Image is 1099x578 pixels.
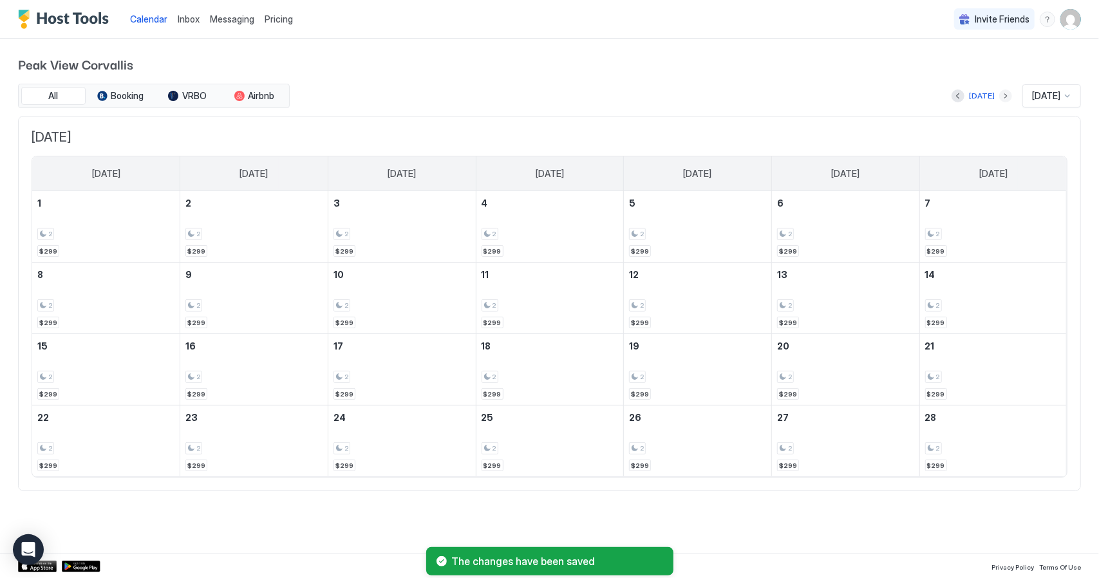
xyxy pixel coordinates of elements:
a: February 13, 2026 [772,263,919,286]
a: February 8, 2026 [32,263,180,286]
a: Inbox [178,12,200,26]
span: $299 [631,319,649,327]
a: February 23, 2026 [180,406,328,429]
a: February 2, 2026 [180,191,328,215]
a: February 6, 2026 [772,191,919,215]
td: February 3, 2026 [328,191,476,263]
span: $299 [631,247,649,256]
a: February 3, 2026 [328,191,476,215]
a: February 19, 2026 [624,334,771,358]
span: 2 [936,373,940,381]
button: Airbnb [222,87,286,105]
button: Previous month [952,89,964,102]
td: February 6, 2026 [772,191,920,263]
span: $299 [335,390,353,398]
span: 2 [640,230,644,238]
span: 2 [493,230,496,238]
span: 2 [344,444,348,452]
button: All [21,87,86,105]
span: 2 [48,444,52,452]
td: February 25, 2026 [476,406,624,477]
td: February 27, 2026 [772,406,920,477]
span: [DATE] [684,168,712,180]
a: Thursday [671,156,725,191]
a: Friday [818,156,872,191]
a: February 28, 2026 [920,406,1067,429]
span: 5 [629,198,635,209]
div: tab-group [18,84,290,108]
span: $299 [631,461,649,470]
a: Monday [227,156,281,191]
span: 17 [333,340,343,351]
span: $299 [631,390,649,398]
span: 2 [936,444,940,452]
span: 2 [493,373,496,381]
span: $299 [927,461,945,470]
span: 6 [777,198,784,209]
span: 25 [482,412,494,423]
span: 2 [48,230,52,238]
span: [DATE] [32,129,1067,145]
td: February 2, 2026 [180,191,328,263]
a: Host Tools Logo [18,10,115,29]
span: 2 [196,301,200,310]
span: 2 [196,444,200,452]
span: $299 [39,247,57,256]
td: February 1, 2026 [32,191,180,263]
span: $299 [927,319,945,327]
a: Calendar [130,12,167,26]
span: 24 [333,412,346,423]
span: 15 [37,340,48,351]
span: 2 [493,444,496,452]
a: February 20, 2026 [772,334,919,358]
td: February 5, 2026 [624,191,772,263]
a: February 25, 2026 [476,406,624,429]
span: 2 [640,444,644,452]
td: February 19, 2026 [624,334,772,406]
span: $299 [927,247,945,256]
span: $299 [39,319,57,327]
span: $299 [927,390,945,398]
span: 19 [629,340,639,351]
span: 4 [482,198,488,209]
span: $299 [335,319,353,327]
span: 28 [925,412,937,423]
a: February 5, 2026 [624,191,771,215]
a: February 16, 2026 [180,334,328,358]
span: Booking [111,90,144,102]
span: 13 [777,269,787,280]
td: February 10, 2026 [328,263,476,334]
span: [DATE] [979,168,1008,180]
td: February 13, 2026 [772,263,920,334]
span: 2 [185,198,191,209]
span: VRBO [182,90,207,102]
span: [DATE] [1032,90,1060,102]
span: 18 [482,340,491,351]
span: 2 [196,373,200,381]
span: [DATE] [92,168,120,180]
span: $299 [39,461,57,470]
span: $299 [187,247,205,256]
div: menu [1040,12,1055,27]
span: 2 [640,301,644,310]
button: VRBO [155,87,220,105]
button: Next month [999,89,1012,102]
a: February 12, 2026 [624,263,771,286]
td: February 22, 2026 [32,406,180,477]
a: Messaging [210,12,254,26]
span: $299 [187,390,205,398]
a: February 24, 2026 [328,406,476,429]
button: [DATE] [967,88,997,104]
a: February 22, 2026 [32,406,180,429]
div: [DATE] [969,90,995,102]
span: $299 [779,390,797,398]
td: February 20, 2026 [772,334,920,406]
span: 1 [37,198,41,209]
span: 10 [333,269,344,280]
a: February 10, 2026 [328,263,476,286]
a: February 27, 2026 [772,406,919,429]
div: User profile [1060,9,1081,30]
span: 22 [37,412,49,423]
a: Sunday [79,156,133,191]
a: Wednesday [523,156,577,191]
